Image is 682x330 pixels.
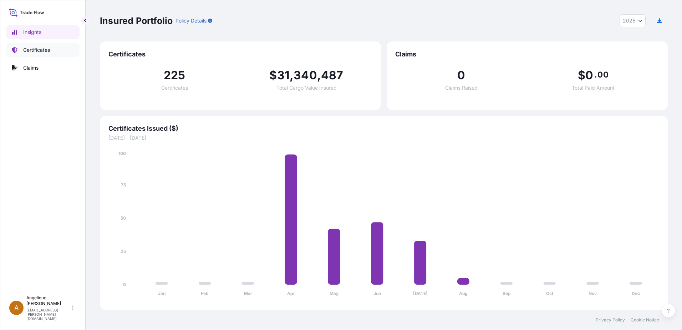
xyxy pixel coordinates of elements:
[121,215,126,221] tspan: 50
[503,291,511,296] tspan: Sep
[413,291,428,296] tspan: [DATE]
[321,70,343,81] span: 487
[6,43,80,57] a: Certificates
[6,25,80,39] a: Insights
[201,291,209,296] tspan: Feb
[164,70,185,81] span: 225
[578,70,585,81] span: $
[244,291,252,296] tspan: Mar
[373,291,381,296] tspan: Jun
[158,291,166,296] tspan: Jan
[546,291,554,296] tspan: Oct
[589,291,597,296] tspan: Nov
[596,317,625,323] a: Privacy Policy
[175,17,207,24] p: Policy Details
[620,14,646,27] button: Year Selector
[623,17,635,24] span: 2025
[631,317,659,323] a: Cookie Notice
[26,308,71,321] p: [EMAIL_ADDRESS][PERSON_NAME][DOMAIN_NAME]
[459,291,468,296] tspan: Aug
[597,72,608,77] span: 00
[445,85,478,90] span: Claims Raised
[118,151,126,156] tspan: 100
[161,85,188,90] span: Certificates
[23,29,41,36] p: Insights
[290,70,294,81] span: ,
[14,304,19,311] span: A
[632,291,640,296] tspan: Dec
[330,291,339,296] tspan: May
[269,70,277,81] span: $
[121,249,126,254] tspan: 25
[572,85,615,90] span: Total Paid Amount
[395,50,659,59] span: Claims
[6,61,80,75] a: Claims
[123,282,126,287] tspan: 0
[100,15,173,26] p: Insured Portfolio
[317,70,321,81] span: ,
[23,46,50,54] p: Certificates
[277,70,290,81] span: 31
[287,291,295,296] tspan: Apr
[294,70,317,81] span: 340
[108,50,372,59] span: Certificates
[108,134,659,141] span: [DATE] - [DATE]
[585,70,593,81] span: 0
[23,64,39,71] p: Claims
[457,70,465,81] span: 0
[121,182,126,187] tspan: 75
[26,295,71,306] p: Angelique [PERSON_NAME]
[108,124,659,133] span: Certificates Issued ($)
[594,72,597,77] span: .
[276,85,337,90] span: Total Cargo Value Insured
